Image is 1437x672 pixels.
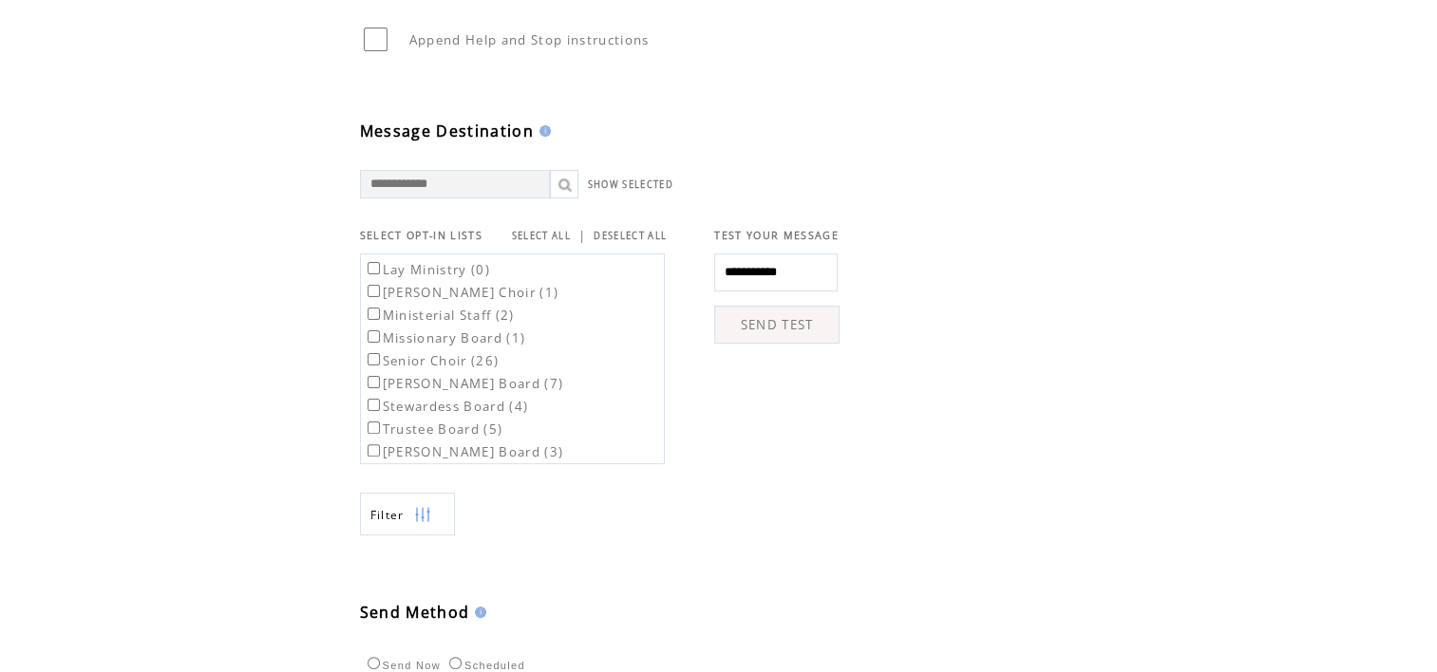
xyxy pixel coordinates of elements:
[444,660,525,671] label: Scheduled
[364,284,559,301] label: [PERSON_NAME] Choir (1)
[534,125,551,137] img: help.gif
[409,31,650,48] span: Append Help and Stop instructions
[364,329,526,346] label: Missionary Board (1)
[414,494,431,536] img: filters.png
[364,420,503,438] label: Trustee Board (5)
[714,306,840,344] a: SEND TEST
[360,121,534,141] span: Message Destination
[368,421,380,434] input: Trustee Board (5)
[594,230,667,242] a: DESELECT ALL
[363,660,441,671] label: Send Now
[368,353,380,365] input: Senior Choir (26)
[368,285,380,297] input: [PERSON_NAME] Choir (1)
[368,330,380,343] input: Missionary Board (1)
[368,657,380,669] input: Send Now
[449,657,462,669] input: Scheduled
[370,507,405,523] span: Show filters
[368,399,380,411] input: Stewardess Board (4)
[368,262,380,274] input: Lay Ministry (0)
[364,352,500,369] label: Senior Choir (26)
[360,229,482,242] span: SELECT OPT-IN LISTS
[512,230,571,242] a: SELECT ALL
[368,444,380,457] input: [PERSON_NAME] Board (3)
[578,227,586,244] span: |
[364,307,515,324] label: Ministerial Staff (2)
[469,607,486,618] img: help.gif
[364,375,564,392] label: [PERSON_NAME] Board (7)
[368,308,380,320] input: Ministerial Staff (2)
[588,178,673,191] a: SHOW SELECTED
[364,261,490,278] label: Lay Ministry (0)
[368,376,380,388] input: [PERSON_NAME] Board (7)
[364,443,564,460] label: [PERSON_NAME] Board (3)
[714,229,839,242] span: TEST YOUR MESSAGE
[360,493,455,535] a: Filter
[360,602,470,623] span: Send Method
[364,398,529,415] label: Stewardess Board (4)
